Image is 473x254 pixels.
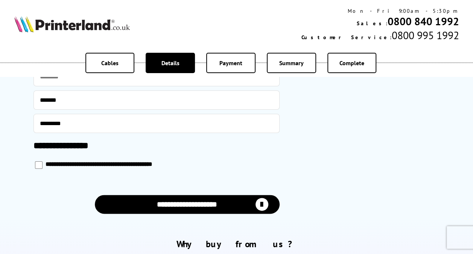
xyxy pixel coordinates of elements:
[301,8,459,14] div: Mon - Fri 9:00am - 5:30pm
[101,59,119,67] span: Cables
[301,34,391,41] span: Customer Service:
[279,59,304,67] span: Summary
[339,59,364,67] span: Complete
[14,238,459,250] h2: Why buy from us?
[356,20,387,27] span: Sales:
[161,59,179,67] span: Details
[391,28,459,42] span: 0800 995 1992
[14,16,130,32] img: Printerland Logo
[387,14,459,28] a: 0800 840 1992
[219,59,242,67] span: Payment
